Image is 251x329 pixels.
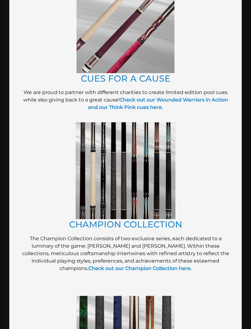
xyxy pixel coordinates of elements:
[19,89,232,111] p: We are proud to partner with different charities to create limited edition pool cues while also g...
[88,97,228,110] a: Check out our Wounded Warriors in Action and our Think Pink cues here.
[19,235,232,272] p: The Champion Collection consists of two exclusive series, each dedicated to a luminary of the gam...
[81,73,170,84] a: CUES FOR A CAUSE
[69,219,182,230] a: CHAMPION COLLECTION
[88,265,191,271] a: Check out our Champion Collection here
